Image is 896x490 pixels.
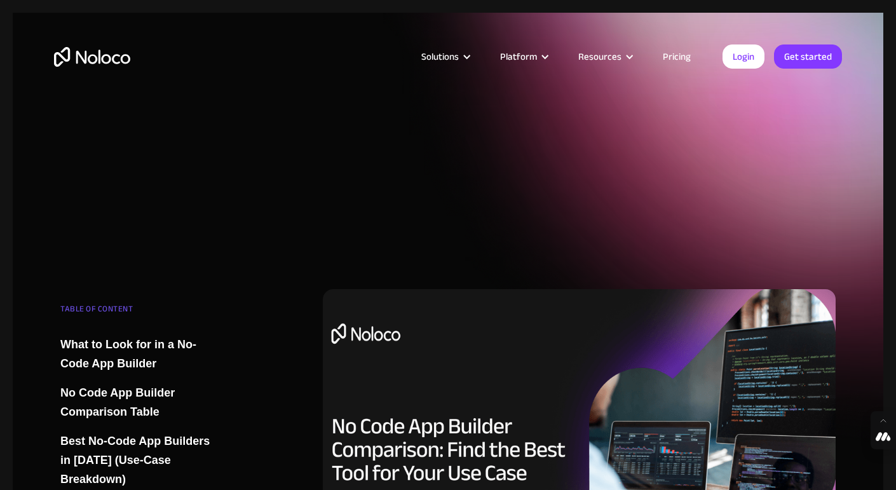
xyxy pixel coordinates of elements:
div: [PERSON_NAME] [363,269,487,284]
a: home [54,47,130,67]
div: Resources [578,48,621,65]
a: Get started [774,44,842,69]
a: What to Look for in a No-Code App Builder [60,335,214,373]
h1: No Code App Builder Comparison: Find the Best Tool for Your Use Case [323,187,836,256]
a: Login [723,44,764,69]
div: Solutions [405,48,484,65]
a: No Code App Builder Comparison Table [60,383,214,421]
div: Resources [562,48,647,65]
a: Pricing [647,48,707,65]
div: [DATE] [362,163,393,178]
a: Best No-Code App Builders in [DATE] (Use-Case Breakdown) [60,432,214,489]
div: Platform [500,48,537,65]
div: Head of Growth at Noloco [363,284,487,299]
div: Solutions [421,48,459,65]
div: Tools [323,163,355,178]
div: Platform [484,48,562,65]
div: TABLE OF CONTENT [60,299,214,325]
